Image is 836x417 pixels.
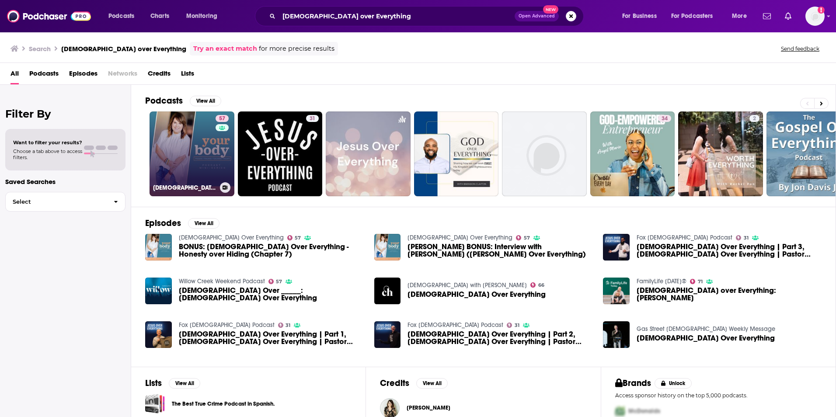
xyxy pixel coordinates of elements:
[7,8,91,24] a: Podchaser - Follow, Share and Rate Podcasts
[637,278,686,285] a: FamilyLife Today®
[259,44,334,54] span: for more precise results
[616,9,668,23] button: open menu
[13,148,82,160] span: Choose a tab above to access filters.
[628,407,660,415] span: McDonalds
[5,108,125,120] h2: Filter By
[145,95,183,106] h2: Podcasts
[408,234,512,241] a: Jesus Over Everything
[287,235,301,240] a: 57
[622,10,657,22] span: For Business
[805,7,825,26] button: Show profile menu
[603,234,630,261] img: Jesus Over Everything | Part 3, Jesus Over Everything | Pastor Josh Blair
[374,234,401,261] img: JOE BONUS: Interview with Wendy Speake (Jesus Over Everything)
[671,10,713,22] span: For Podcasters
[408,291,546,298] a: Jesus Over Everything
[749,115,759,122] a: 2
[179,330,364,345] a: Jesus Over Everything | Part 1, Jesus Over Everything | Pastor Guy Conn
[108,10,134,22] span: Podcasts
[10,66,19,84] a: All
[29,45,51,53] h3: Search
[380,378,409,389] h2: Credits
[145,321,172,348] img: Jesus Over Everything | Part 1, Jesus Over Everything | Pastor Guy Conn
[615,378,651,389] h2: Brands
[29,66,59,84] a: Podcasts
[732,10,747,22] span: More
[145,95,221,106] a: PodcastsView All
[5,192,125,212] button: Select
[690,279,703,284] a: 71
[408,243,592,258] a: JOE BONUS: Interview with Wendy Speake (Jesus Over Everything)
[190,96,221,106] button: View All
[637,334,775,342] span: [DEMOGRAPHIC_DATA] Over Everything
[543,5,559,14] span: New
[310,115,315,123] span: 31
[179,243,364,258] span: BONUS: [DEMOGRAPHIC_DATA] Over Everything - Honesty over Hiding (Chapter 7)
[145,378,162,389] h2: Lists
[181,66,194,84] a: Lists
[179,234,284,241] a: Jesus Over Everything
[408,321,503,329] a: Fox River Christian Church Podcast
[637,243,822,258] span: [DEMOGRAPHIC_DATA] Over Everything | Part 3, [DEMOGRAPHIC_DATA] Over Everything | Pastor [PERSON_...
[408,243,592,258] span: [PERSON_NAME] BONUS: Interview with [PERSON_NAME] ([PERSON_NAME] Over Everything)
[665,9,726,23] button: open menu
[188,218,219,229] button: View All
[238,111,323,196] a: 31
[145,278,172,304] img: Jesus Over _____: Jesus Over Everything
[179,287,364,302] a: Jesus Over _____: Jesus Over Everything
[295,236,301,240] span: 57
[407,404,450,411] a: Lisa Whittle
[637,287,822,302] a: Jesus over Everything: Lisa Whittle
[637,325,775,333] a: Gas Street Church Weekly Message
[408,291,546,298] span: [DEMOGRAPHIC_DATA] Over Everything
[148,66,171,84] a: Credits
[145,234,172,261] img: BONUS: Jesus Over Everything - Honesty over Hiding (Chapter 7)
[805,7,825,26] img: User Profile
[169,378,200,389] button: View All
[736,235,749,240] a: 31
[524,236,530,240] span: 57
[180,9,229,23] button: open menu
[805,7,825,26] span: Logged in as smacnaughton
[278,323,291,328] a: 31
[172,399,275,409] a: The Best True Crime Podcast in Spanish.
[150,111,234,196] a: 57[DEMOGRAPHIC_DATA] Over Everything
[515,323,519,327] span: 31
[268,279,282,284] a: 57
[374,278,401,304] img: Jesus Over Everything
[655,378,692,389] button: Unlock
[507,323,519,328] a: 31
[374,321,401,348] img: Jesus Over Everything | Part 2, Jesus Over Everything | Pastor Bill Gunderson
[380,378,448,389] a: CreditsView All
[69,66,98,84] a: Episodes
[102,9,146,23] button: open menu
[153,184,216,191] h3: [DEMOGRAPHIC_DATA] Over Everything
[61,45,186,53] h3: [DEMOGRAPHIC_DATA] over Everything
[408,330,592,345] span: [DEMOGRAPHIC_DATA] Over Everything | Part 2, [DEMOGRAPHIC_DATA] Over Everything | Pastor [PERSON_...
[603,278,630,304] img: Jesus over Everything: Lisa Whittle
[590,111,675,196] a: 34
[179,243,364,258] a: BONUS: Jesus Over Everything - Honesty over Hiding (Chapter 7)
[216,115,229,122] a: 57
[759,9,774,24] a: Show notifications dropdown
[145,378,200,389] a: ListsView All
[603,321,630,348] img: Jesus Over Everything
[306,115,319,122] a: 31
[263,6,592,26] div: Search podcasts, credits, & more...
[538,283,544,287] span: 66
[219,115,225,123] span: 57
[145,218,219,229] a: EpisodesView All
[778,45,822,52] button: Send feedback
[286,323,290,327] span: 31
[145,218,181,229] h2: Episodes
[753,115,756,123] span: 2
[698,280,703,284] span: 71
